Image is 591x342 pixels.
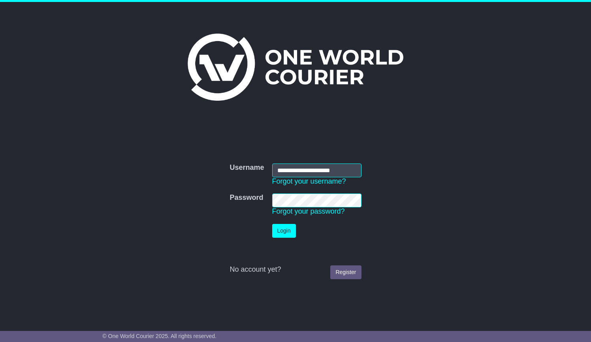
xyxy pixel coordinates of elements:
[272,177,346,185] a: Forgot your username?
[230,265,361,274] div: No account yet?
[230,163,264,172] label: Username
[330,265,361,279] a: Register
[102,333,216,339] span: © One World Courier 2025. All rights reserved.
[230,194,263,202] label: Password
[272,207,345,215] a: Forgot your password?
[188,34,403,101] img: One World
[272,224,296,238] button: Login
